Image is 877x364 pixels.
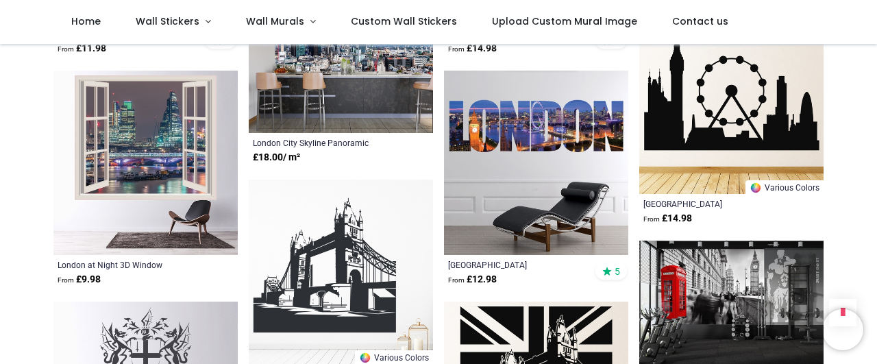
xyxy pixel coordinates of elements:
img: Red Telephone Box London Wall Mural Wallpaper [639,241,824,364]
strong: £ 14.98 [448,42,497,56]
span: Custom Wall Stickers [351,14,457,28]
img: London City Skyline United Kingdom Wall Sticker - Mod6 [639,10,824,194]
a: London City Skyline Panoramic Wallpaper [253,137,393,148]
strong: £ 14.98 [643,212,692,226]
img: Color Wheel [359,352,371,364]
img: Color Wheel [750,182,762,194]
img: London at Night 3D Window Wall Sticker [53,71,238,255]
strong: £ 12.98 [448,273,497,287]
span: 5 [615,265,620,278]
span: Upload Custom Mural Image [492,14,637,28]
img: London City Wall Sticker [444,71,628,255]
a: [GEOGRAPHIC_DATA] [448,259,589,270]
span: From [643,215,660,223]
span: From [58,45,74,53]
span: Wall Stickers [136,14,199,28]
span: Contact us [672,14,728,28]
span: Home [71,14,101,28]
a: [GEOGRAPHIC_DATA] [GEOGRAPHIC_DATA] [GEOGRAPHIC_DATA] [643,198,784,209]
strong: £ 11.98 [58,42,106,56]
strong: £ 18.00 / m² [253,151,300,165]
img: Tower Bridge London Landmark Wall Sticker Scene [249,180,433,364]
strong: £ 9.98 [58,273,101,287]
span: From [448,45,465,53]
a: London at Night 3D Window [58,259,198,270]
span: From [448,276,465,284]
a: Various Colors [745,180,824,194]
iframe: Brevo live chat [822,309,863,350]
a: Various Colors [355,350,433,364]
span: Wall Murals [246,14,304,28]
span: From [58,276,74,284]
img: London City Skyline Panoramic Wall Mural Wallpaper [249,10,433,133]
